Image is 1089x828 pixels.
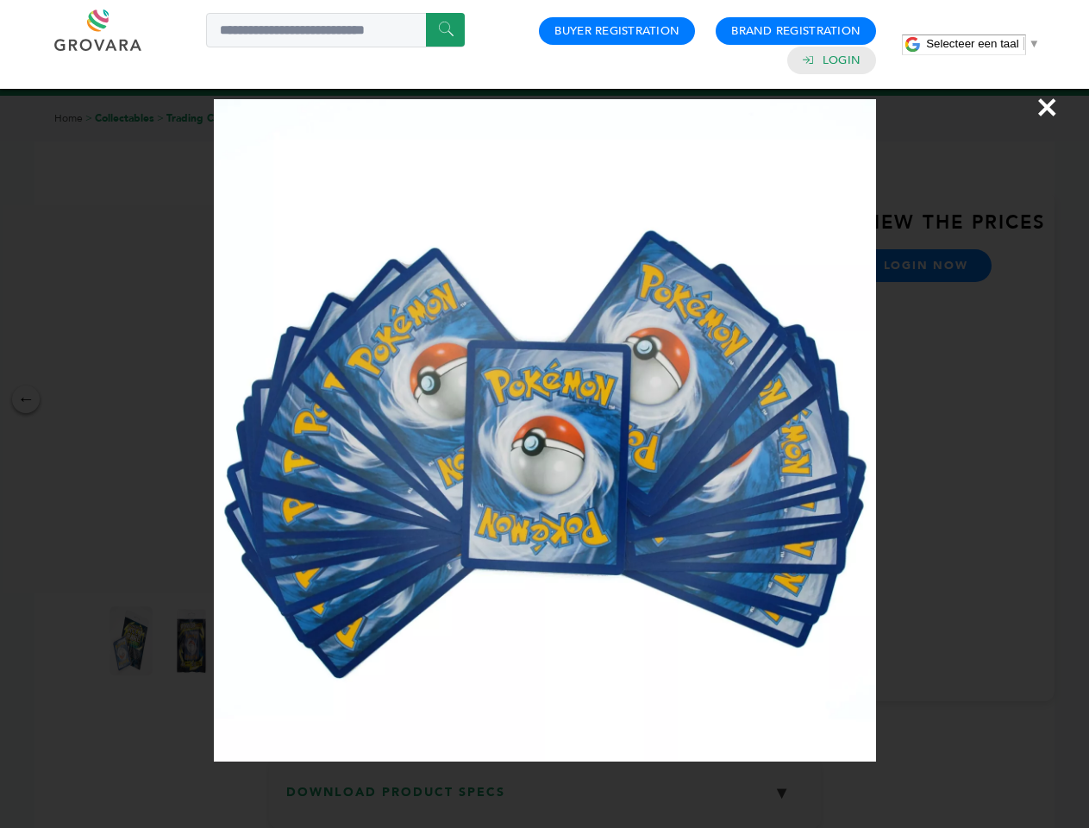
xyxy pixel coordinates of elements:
[1036,83,1059,131] span: ×
[731,23,861,39] a: Brand Registration
[1029,37,1040,50] span: ▼
[554,23,679,39] a: Buyer Registration
[926,37,1018,50] span: Selecteer een taal
[1023,37,1024,50] span: ​
[823,53,861,68] a: Login
[214,99,876,762] img: Image Preview
[206,13,465,47] input: Search a product or brand...
[926,37,1040,50] a: Selecteer een taal​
